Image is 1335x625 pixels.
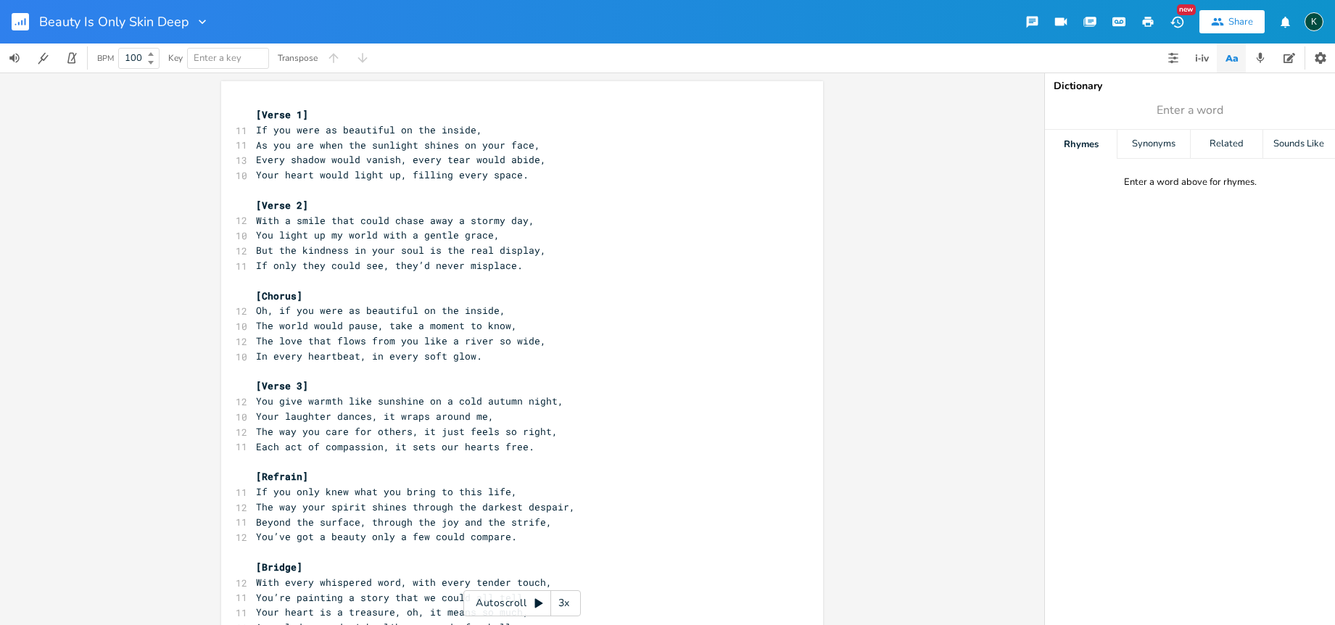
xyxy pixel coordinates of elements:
span: Your laughter dances, it wraps around me, [256,410,494,423]
div: Rhymes [1045,130,1117,159]
span: With a smile that could chase away a stormy day, [256,214,534,227]
span: You light up my world with a gentle grace, [256,228,500,241]
div: Key [168,54,183,62]
div: Enter a word above for rhymes. [1124,176,1257,189]
span: You give warmth like sunshine on a cold autumn night, [256,394,563,407]
span: Beyond the surface, through the joy and the strife, [256,516,552,529]
span: [Verse 2] [256,199,308,212]
span: [Bridge] [256,560,302,574]
button: K [1305,5,1323,38]
span: Every shadow would vanish, every tear would abide, [256,153,546,166]
span: The world would pause, take a moment to know, [256,319,517,332]
span: The way your spirit shines through the darkest despair, [256,500,575,513]
span: Beauty Is Only Skin Deep [39,15,189,28]
button: Share [1199,10,1265,33]
span: [Verse 1] [256,108,308,121]
span: As you are when the sunlight shines on your face, [256,138,540,152]
div: New [1177,4,1196,15]
span: [Chorus] [256,289,302,302]
div: Synonyms [1117,130,1189,159]
span: Your heart would light up, filling every space. [256,168,529,181]
span: But the kindness in your soul is the real display, [256,244,546,257]
span: If you only knew what you bring to this life, [256,485,517,498]
div: Related [1191,130,1262,159]
span: Each act of compassion, it sets our hearts free. [256,440,534,453]
span: The way you care for others, it just feels so right, [256,425,558,438]
span: With every whispered word, with every tender touch, [256,576,552,589]
span: [Verse 3] [256,379,308,392]
div: 3x [551,590,577,616]
span: You’ve got a beauty only a few could compare. [256,530,517,543]
div: Transpose [278,54,318,62]
div: Sounds Like [1263,130,1335,159]
span: You’re painting a story that we could all tell, [256,591,529,604]
span: If you were as beautiful on the inside, [256,123,482,136]
span: Enter a key [194,51,241,65]
button: New [1162,9,1191,35]
span: The love that flows from you like a river so wide, [256,334,546,347]
div: Koval [1305,12,1323,31]
span: If only they could see, they’d never misplace. [256,259,523,272]
span: Your heart is a treasure, oh, it means so much, [256,605,529,618]
span: Enter a word [1157,102,1223,119]
div: Share [1228,15,1253,28]
div: Dictionary [1054,81,1326,91]
div: BPM [97,54,114,62]
span: Oh, if you were as beautiful on the inside, [256,304,505,317]
span: [Refrain] [256,470,308,483]
div: Autoscroll [463,590,581,616]
span: In every heartbeat, in every soft glow. [256,349,482,363]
